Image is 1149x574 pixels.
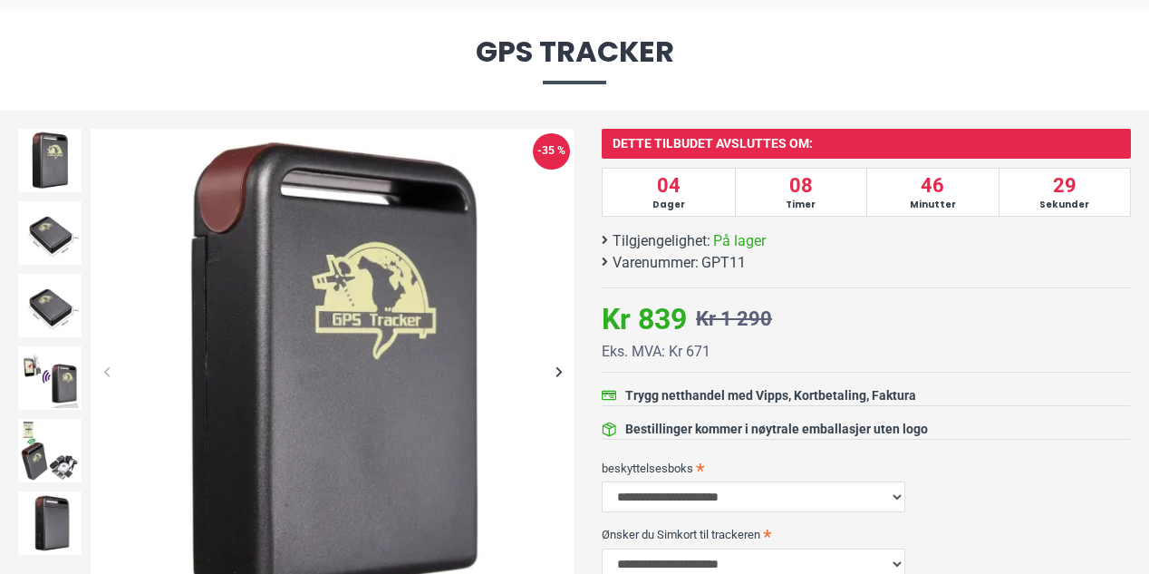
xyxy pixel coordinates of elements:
span: Dager [604,198,733,211]
b: Varenummer: [613,252,699,274]
b: Tilgjengelighet: [613,230,710,252]
span: Timer [738,198,865,211]
label: Ønsker du Simkort til trackeren [602,520,1131,549]
span: GPT11 [701,252,746,274]
div: Bestillinger kommer i nøytrale emballasjer uten logo [625,420,928,439]
span: Sekunder [1001,198,1129,211]
div: 29 [999,169,1131,216]
span: På lager [713,230,766,252]
div: Kr 1 290 [696,304,772,334]
img: GPS tracker til person og kjøretøy- SpyGadgets.no [18,346,82,410]
img: GPS tracker til person og kjøretøy- SpyGadgets.no [18,419,82,482]
label: beskyttelsesboks [602,453,1131,482]
img: GPS tracker til person og kjøretøy- SpyGadgets.no [18,491,82,555]
div: 08 [735,169,867,216]
img: GPS tracker til person og kjøretøy- SpyGadgets.no [18,201,82,265]
span: GPS tracker [18,37,1131,83]
div: Kr 839 [602,297,687,341]
span: Minutter [869,198,997,211]
div: Next slide [543,355,574,387]
img: GPS tracker til person og kjøretøy- SpyGadgets.no [18,274,82,337]
h5: Dette tilbudet avsluttes om: [602,129,1131,159]
div: 04 [603,169,735,216]
img: GPS tracker til person og kjøretøy- SpyGadgets.no [18,129,82,192]
div: Trygg netthandel med Vipps, Kortbetaling, Faktura [625,386,916,405]
div: 46 [866,169,999,216]
div: Previous slide [91,355,122,387]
